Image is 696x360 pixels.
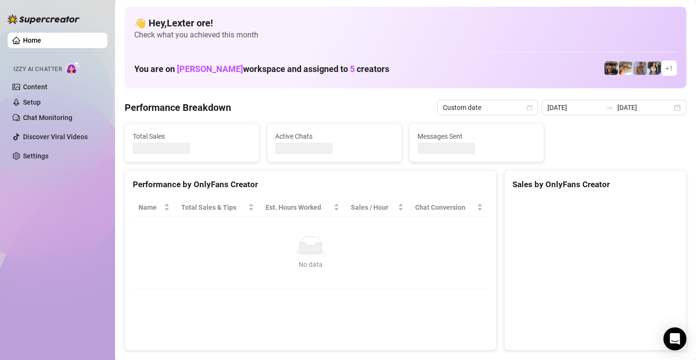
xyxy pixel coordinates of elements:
[142,259,479,270] div: No data
[181,202,246,213] span: Total Sales & Tips
[8,14,80,24] img: logo-BBDzfeDw.svg
[606,104,614,111] span: swap-right
[351,202,396,213] span: Sales / Hour
[275,131,394,142] span: Active Chats
[23,114,72,121] a: Chat Monitoring
[134,16,677,30] h4: 👋 Hey, Lexter ore !
[663,327,686,350] div: Open Intercom Messenger
[617,102,672,113] input: End date
[134,30,677,40] span: Check what you achieved this month
[13,65,62,74] span: Izzy AI Chatter
[619,61,632,75] img: Zac
[409,198,488,217] th: Chat Conversion
[527,105,533,110] span: calendar
[175,198,260,217] th: Total Sales & Tips
[23,98,41,106] a: Setup
[418,131,536,142] span: Messages Sent
[66,61,81,75] img: AI Chatter
[177,64,243,74] span: [PERSON_NAME]
[266,202,332,213] div: Est. Hours Worked
[23,133,88,141] a: Discover Viral Videos
[23,36,41,44] a: Home
[134,64,389,74] h1: You are on workspace and assigned to creators
[133,198,175,217] th: Name
[350,64,355,74] span: 5
[606,104,614,111] span: to
[23,152,48,160] a: Settings
[23,83,47,91] a: Content
[633,61,647,75] img: Joey
[443,100,532,115] span: Custom date
[345,198,409,217] th: Sales / Hour
[547,102,602,113] input: Start date
[648,61,661,75] img: Katy
[604,61,618,75] img: Nathan
[125,101,231,114] h4: Performance Breakdown
[415,202,475,213] span: Chat Conversion
[139,202,162,213] span: Name
[512,178,678,191] div: Sales by OnlyFans Creator
[133,178,488,191] div: Performance by OnlyFans Creator
[665,63,673,73] span: + 1
[133,131,251,142] span: Total Sales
